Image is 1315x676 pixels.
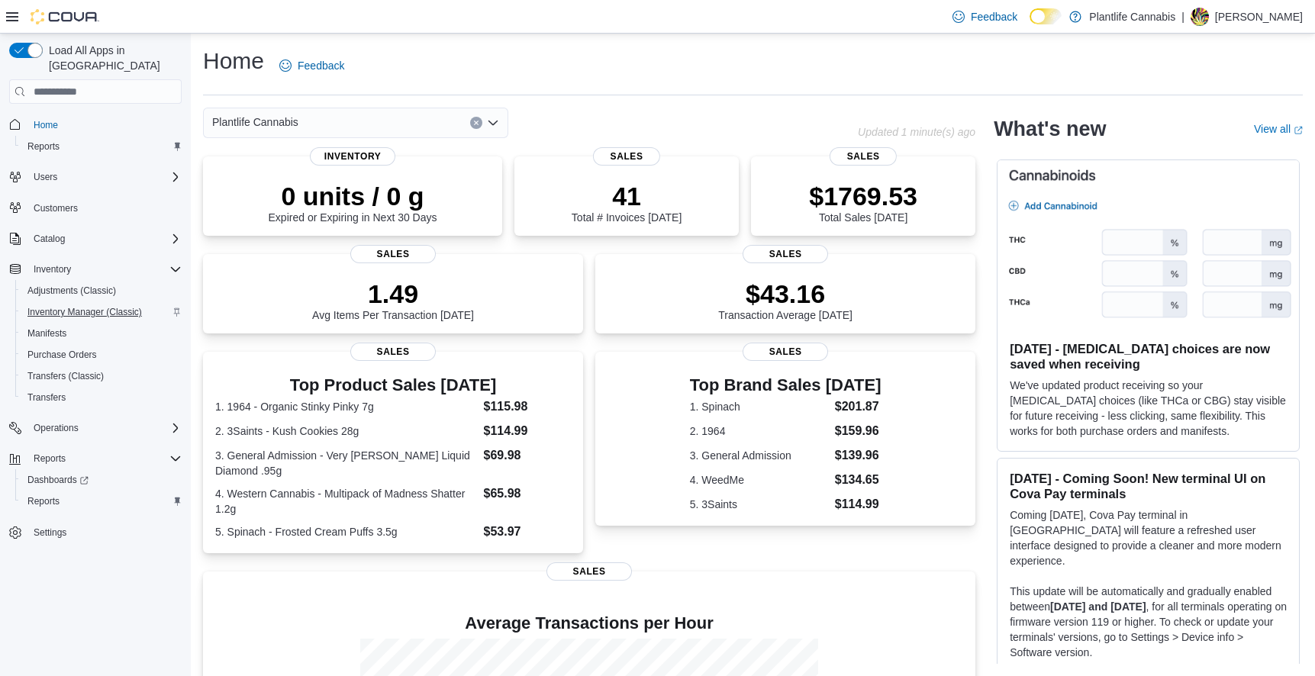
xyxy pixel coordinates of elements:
p: 0 units / 0 g [269,181,437,211]
span: Sales [546,562,632,581]
dd: $134.65 [835,471,882,489]
span: Catalog [27,230,182,248]
p: 1.49 [312,278,474,309]
a: Transfers [21,388,72,407]
button: Reports [3,448,188,469]
span: Manifests [27,327,66,340]
span: Transfers [27,391,66,404]
a: Settings [27,523,73,542]
p: | [1181,8,1184,26]
span: Sales [830,147,897,166]
span: Dashboards [27,474,89,486]
span: Feedback [971,9,1017,24]
dt: 2. 3Saints - Kush Cookies 28g [215,423,478,439]
h3: [DATE] - Coming Soon! New terminal UI on Cova Pay terminals [1010,471,1287,501]
p: 41 [572,181,682,211]
span: Transfers (Classic) [21,367,182,385]
span: Feedback [298,58,344,73]
div: Total Sales [DATE] [809,181,917,224]
span: Transfers [21,388,182,407]
span: Reports [34,452,66,465]
button: Reports [15,136,188,157]
span: Inventory Manager (Classic) [21,303,182,321]
h4: Average Transactions per Hour [215,614,963,633]
div: Transaction Average [DATE] [718,278,852,321]
button: Catalog [27,230,71,248]
a: Inventory Manager (Classic) [21,303,148,321]
button: Adjustments (Classic) [15,280,188,301]
dd: $115.98 [484,398,572,416]
a: View allExternal link [1254,123,1303,135]
span: Adjustments (Classic) [27,285,116,297]
h3: Top Product Sales [DATE] [215,376,571,394]
span: Users [34,171,57,183]
span: Manifests [21,324,182,343]
span: Home [27,114,182,134]
dd: $201.87 [835,398,882,416]
button: Inventory Manager (Classic) [15,301,188,323]
a: Purchase Orders [21,346,103,364]
p: Updated 1 minute(s) ago [858,126,975,138]
span: Load All Apps in [GEOGRAPHIC_DATA] [43,43,182,73]
dd: $159.96 [835,422,882,440]
dd: $69.98 [484,446,572,465]
a: Transfers (Classic) [21,367,110,385]
a: Dashboards [15,469,188,491]
button: Operations [27,419,85,437]
dt: 2. 1964 [690,423,829,439]
button: Purchase Orders [15,344,188,365]
dt: 3. General Admission - Very [PERSON_NAME] Liquid Diamond .95g [215,448,478,478]
span: Reports [27,140,60,153]
span: Reports [21,137,182,156]
p: [PERSON_NAME] [1215,8,1303,26]
a: Feedback [946,2,1023,32]
button: Operations [3,417,188,439]
a: Feedback [273,50,350,81]
button: Reports [27,449,72,468]
strong: [DATE] and [DATE] [1050,600,1146,613]
span: Inventory [310,147,395,166]
span: Settings [34,526,66,539]
a: Reports [21,492,66,510]
dt: 1. Spinach [690,399,829,414]
h3: [DATE] - [MEDICAL_DATA] choices are now saved when receiving [1010,341,1287,372]
dd: $65.98 [484,484,572,503]
dt: 5. 3Saints [690,497,829,512]
a: Reports [21,137,66,156]
span: Operations [27,419,182,437]
span: Sales [350,245,436,263]
p: Coming [DATE], Cova Pay terminal in [GEOGRAPHIC_DATA] will feature a refreshed user interface des... [1010,507,1287,568]
span: Plantlife Cannabis [212,113,298,131]
span: Catalog [34,233,65,245]
dd: $114.99 [835,495,882,513]
dt: 5. Spinach - Frosted Cream Puffs 3.5g [215,524,478,539]
span: Purchase Orders [27,349,97,361]
h3: Top Brand Sales [DATE] [690,376,882,394]
dd: $53.97 [484,523,572,541]
a: Manifests [21,324,73,343]
div: Expired or Expiring in Next 30 Days [269,181,437,224]
span: Dark Mode [1030,24,1030,25]
span: Home [34,119,58,131]
dt: 3. General Admission [690,448,829,463]
div: Amanda Weese [1191,8,1209,26]
div: Avg Items Per Transaction [DATE] [312,278,474,321]
button: Home [3,113,188,135]
button: Reports [15,491,188,512]
img: Cova [31,9,99,24]
button: Customers [3,197,188,219]
button: Catalog [3,228,188,249]
a: Customers [27,199,84,217]
span: Customers [27,198,182,217]
span: Operations [34,422,79,434]
p: $1769.53 [809,181,917,211]
p: Plantlife Cannabis [1089,8,1175,26]
svg: External link [1294,126,1303,135]
h1: Home [203,46,264,76]
span: Sales [593,147,660,166]
dd: $114.99 [484,422,572,440]
button: Transfers [15,387,188,408]
button: Manifests [15,323,188,344]
dd: $139.96 [835,446,882,465]
span: Sales [743,343,828,361]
